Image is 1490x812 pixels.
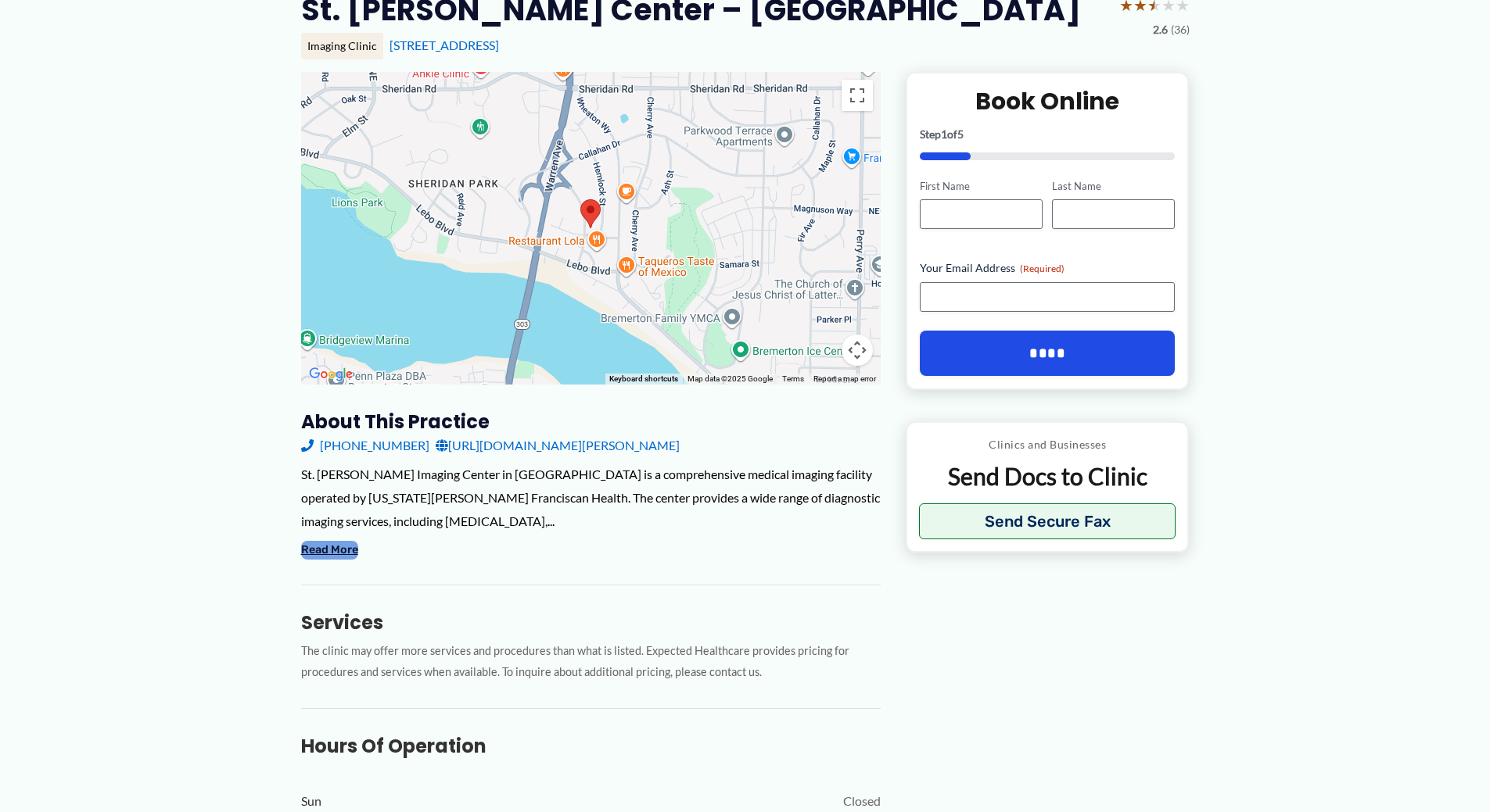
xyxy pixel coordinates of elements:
[813,374,876,383] a: Report a map error
[301,434,429,457] a: [PHONE_NUMBER]
[920,179,1043,194] label: First Name
[941,127,947,141] span: 1
[920,260,1176,276] label: Your Email Address
[301,541,358,560] button: Read More
[920,86,1176,116] h2: Book Online
[301,734,881,758] h3: Hours of Operation
[390,38,499,52] a: [STREET_ADDRESS]
[920,129,1176,140] p: Step of
[1153,20,1168,40] span: 2.6
[436,434,680,457] a: [URL][DOMAIN_NAME][PERSON_NAME]
[919,503,1176,539] button: Send Secure Fax
[688,374,773,383] span: Map data ©2025 Google
[305,364,357,385] img: Google
[919,461,1176,492] p: Send Docs to Clinic
[301,33,383,59] div: Imaging Clinic
[305,364,357,385] a: Open this area in Google Maps (opens a new window)
[782,374,804,383] a: Terms (opens in new tab)
[919,435,1176,455] p: Clinics and Businesses
[842,334,873,366] button: Map camera controls
[842,80,873,111] button: Toggle fullscreen view
[1052,179,1175,194] label: Last Name
[609,374,678,385] button: Keyboard shortcuts
[957,127,964,141] span: 5
[1171,20,1190,40] span: (36)
[301,410,881,434] h3: About this practice
[1020,263,1065,274] span: (Required)
[301,641,881,683] p: The clinic may offer more services and procedures than what is listed. Expected Healthcare provid...
[301,463,881,532] div: St. [PERSON_NAME] Imaging Center in [GEOGRAPHIC_DATA] is a comprehensive medical imaging facility...
[301,610,881,635] h3: Services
